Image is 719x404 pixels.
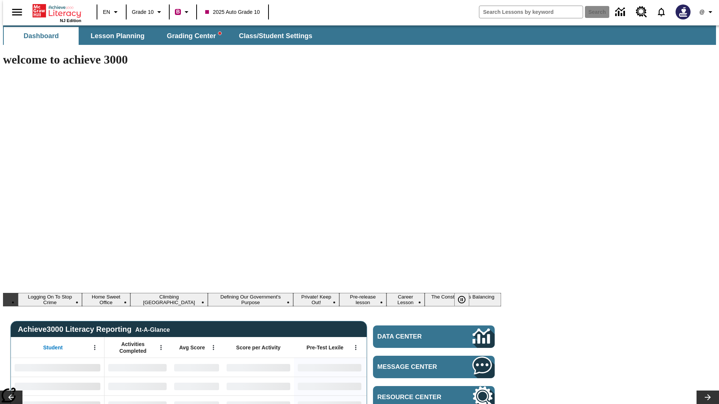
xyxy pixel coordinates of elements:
[80,27,155,45] button: Lesson Planning
[218,32,221,35] svg: writing assistant alert
[695,5,719,19] button: Profile/Settings
[3,27,319,45] div: SubNavbar
[170,358,223,377] div: No Data,
[24,32,59,40] span: Dashboard
[6,1,28,23] button: Open side menu
[89,342,100,353] button: Open Menu
[699,8,704,16] span: @
[104,377,170,395] div: No Data,
[33,3,81,23] div: Home
[108,341,158,354] span: Activities Completed
[611,2,631,22] a: Data Center
[176,7,180,16] span: B
[339,293,386,306] button: Slide 6 Pre-release lesson
[132,8,154,16] span: Grade 10
[671,2,695,22] button: Select a new avatar
[479,6,583,18] input: search field
[386,293,425,306] button: Slide 7 Career Lesson
[373,325,495,348] a: Data Center
[157,27,231,45] button: Grading Center
[208,342,219,353] button: Open Menu
[4,27,79,45] button: Dashboard
[172,5,194,19] button: Boost Class color is violet red. Change class color
[33,3,81,18] a: Home
[293,293,339,306] button: Slide 5 Private! Keep Out!
[676,4,691,19] img: Avatar
[3,53,501,67] h1: welcome to achieve 3000
[208,293,293,306] button: Slide 4 Defining Our Government's Purpose
[130,293,208,306] button: Slide 3 Climbing Mount Tai
[205,8,260,16] span: 2025 Auto Grade 10
[233,27,318,45] button: Class/Student Settings
[129,5,167,19] button: Grade: Grade 10, Select a grade
[652,2,671,22] a: Notifications
[155,342,167,353] button: Open Menu
[18,293,82,306] button: Slide 1 Logging On To Stop Crime
[135,325,170,333] div: At-A-Glance
[239,32,312,40] span: Class/Student Settings
[91,32,145,40] span: Lesson Planning
[179,344,205,351] span: Avg Score
[103,8,110,16] span: EN
[18,325,170,334] span: Achieve3000 Literacy Reporting
[425,293,501,306] button: Slide 8 The Constitution's Balancing Act
[82,293,130,306] button: Slide 2 Home Sweet Office
[631,2,652,22] a: Resource Center, Will open in new tab
[100,5,124,19] button: Language: EN, Select a language
[167,32,221,40] span: Grading Center
[377,394,450,401] span: Resource Center
[350,342,361,353] button: Open Menu
[697,391,719,404] button: Lesson carousel, Next
[236,344,281,351] span: Score per Activity
[373,356,495,378] a: Message Center
[307,344,344,351] span: Pre-Test Lexile
[43,344,63,351] span: Student
[170,377,223,395] div: No Data,
[3,25,716,45] div: SubNavbar
[454,293,477,306] div: Pause
[377,363,450,371] span: Message Center
[60,18,81,23] span: NJ Edition
[377,333,448,340] span: Data Center
[454,293,469,306] button: Pause
[104,358,170,377] div: No Data,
